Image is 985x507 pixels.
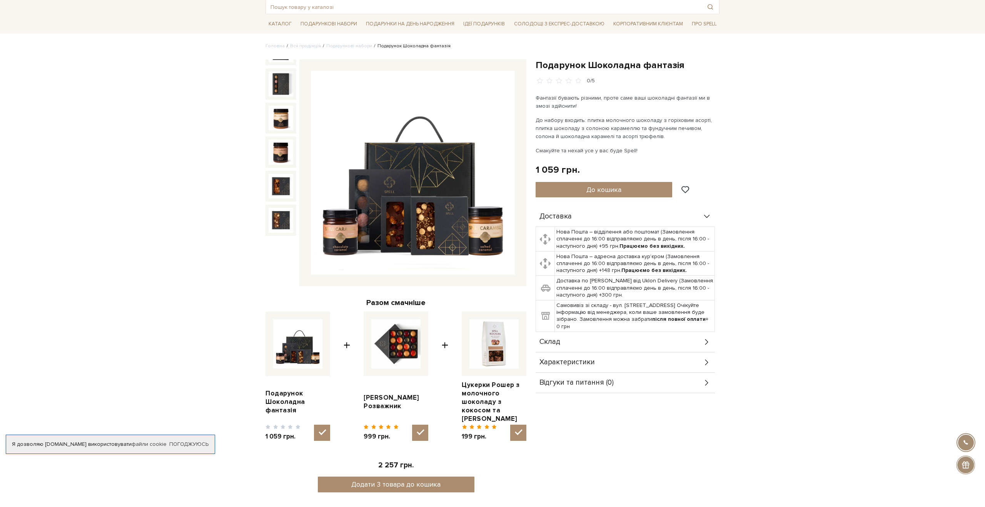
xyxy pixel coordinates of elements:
[536,182,672,197] button: До кошика
[364,394,428,410] a: [PERSON_NAME] Розважник
[462,432,497,441] span: 199 грн.
[265,298,526,308] div: Разом смачніше
[265,18,295,30] a: Каталог
[536,94,716,110] p: Фантазії бувають різними, проте саме ваші шоколадні фантазії ми в змозі здійснити!
[297,18,360,30] a: Подарункові набори
[273,319,322,369] img: Подарунок Шоколадна фантазія
[344,312,350,441] span: +
[469,319,519,369] img: Цукерки Рошер з молочного шоколаду з кокосом та мигдалем
[460,18,508,30] a: Ідеї подарунків
[536,116,716,140] p: До набору входить: плитка молочного шоколаду з горіховим асорті, плитка шоколаду з солоною караме...
[539,213,572,220] span: Доставка
[587,77,595,85] div: 0/5
[610,18,686,30] a: Корпоративним клієнтам
[586,185,621,194] span: До кошика
[554,300,715,332] td: Самовивіз зі складу - вул. [STREET_ADDRESS] Очікуйте інформацію від менеджера, коли ваше замовлен...
[511,17,608,30] a: Солодощі з експрес-доставкою
[539,339,560,345] span: Склад
[371,319,421,369] img: Сет цукерок Розважник
[689,18,720,30] a: Про Spell
[269,72,293,96] img: Подарунок Шоколадна фантазія
[536,164,580,176] div: 1 059 грн.
[619,243,685,249] b: Працюємо без вихідних.
[652,316,706,322] b: після повної оплати
[554,276,715,300] td: Доставка по [PERSON_NAME] від Uklon Delivery (Замовлення сплаченні до 16:00 відправляємо день в д...
[265,432,301,441] span: 1 059 грн.
[554,251,715,276] td: Нова Пошта – адресна доставка кур'єром (Замовлення сплаченні до 16:00 відправляємо день в день, п...
[539,359,595,366] span: Характеристики
[6,441,215,448] div: Я дозволяю [DOMAIN_NAME] використовувати
[265,43,285,49] a: Головна
[554,227,715,252] td: Нова Пошта – відділення або поштомат (Замовлення сплаченні до 16:00 відправляємо день в день, піс...
[372,43,451,50] li: Подарунок Шоколадна фантазія
[269,208,293,232] img: Подарунок Шоколадна фантазія
[290,43,321,49] a: Вся продукція
[326,43,372,49] a: Подарункові набори
[378,461,414,470] span: 2 257 грн.
[621,267,687,274] b: Працюємо без вихідних.
[462,381,526,423] a: Цукерки Рошер з молочного шоколаду з кокосом та [PERSON_NAME]
[364,432,399,441] span: 999 грн.
[536,147,716,155] p: Смакуйте та нехай усе у вас буде Spell!
[269,140,293,164] img: Подарунок Шоколадна фантазія
[132,441,167,447] a: файли cookie
[442,312,448,441] span: +
[311,71,515,275] img: Подарунок Шоколадна фантазія
[539,379,614,386] span: Відгуки та питання (0)
[363,18,457,30] a: Подарунки на День народження
[169,441,209,448] a: Погоджуюсь
[269,106,293,130] img: Подарунок Шоколадна фантазія
[536,59,720,71] h1: Подарунок Шоколадна фантазія
[265,389,330,415] a: Подарунок Шоколадна фантазія
[269,174,293,198] img: Подарунок Шоколадна фантазія
[318,477,474,492] button: Додати 3 товара до кошика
